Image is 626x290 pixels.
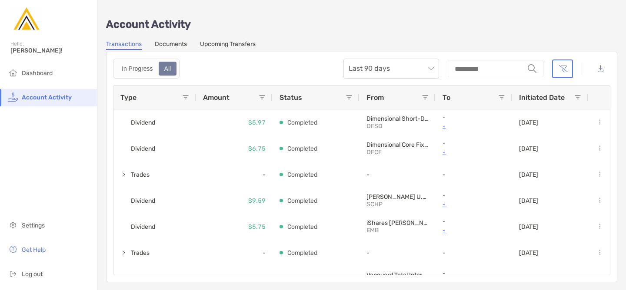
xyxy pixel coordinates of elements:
p: $6.75 [248,143,266,154]
span: Dashboard [22,69,53,77]
a: Transactions [106,40,142,50]
p: - [443,270,505,277]
p: Dimensional Core Fixed Income ETF [366,141,429,148]
p: DFCF [366,148,427,156]
span: Trades [131,246,150,260]
a: Documents [155,40,187,50]
p: - [443,249,505,257]
p: Completed [287,274,317,284]
span: Dividend [131,272,155,286]
p: Completed [287,117,317,128]
button: Clear filters [552,59,573,78]
span: Trades [131,168,150,182]
span: To [443,93,450,102]
span: Log out [22,270,43,278]
p: Schwab U.S. Tips ETF [366,193,429,201]
p: $9.59 [248,195,266,206]
p: Completed [287,221,317,232]
span: Settings [22,222,45,229]
p: iShares J.P. Morgan USD Emerging Markets Bond ETF [366,219,429,227]
p: [DATE] [519,145,538,152]
span: Dividend [131,142,155,156]
p: Account Activity [106,19,617,30]
p: Completed [287,247,317,258]
p: [DATE] [519,249,538,257]
div: In Progress [117,63,158,75]
span: Status [280,93,302,102]
p: $3.11 [248,274,266,284]
span: Account Activity [22,94,72,101]
img: logout icon [8,268,18,279]
p: [DATE] [519,197,538,204]
a: Upcoming Transfers [200,40,256,50]
span: Dividend [131,115,155,130]
p: - [443,113,505,121]
div: - [196,161,273,188]
p: DFSD [366,122,427,130]
p: - [443,217,505,225]
div: segmented control [113,59,180,79]
p: Completed [287,143,317,154]
img: Zoe Logo [10,3,42,35]
img: input icon [528,64,536,73]
p: Dimensional Short-Duration Fixed Income ETF [366,115,429,122]
a: - [443,199,505,210]
a: - [443,147,505,158]
p: - [443,171,505,178]
img: settings icon [8,220,18,230]
p: - [366,249,429,257]
p: SCHP [366,201,427,208]
p: - [443,191,505,199]
p: - [366,171,429,178]
span: Get Help [22,246,46,254]
span: Amount [203,93,230,102]
span: [PERSON_NAME]! [10,47,92,54]
p: [DATE] [519,223,538,231]
img: household icon [8,67,18,78]
span: Type [120,93,137,102]
p: $5.75 [248,221,266,232]
p: $5.97 [248,117,266,128]
span: Initiated Date [519,93,565,102]
div: - [196,240,273,266]
p: [DATE] [519,171,538,178]
span: Last 90 days [349,59,434,78]
img: get-help icon [8,244,18,254]
p: Completed [287,195,317,206]
p: EMB [366,227,427,234]
p: - [443,139,505,147]
p: Completed [287,169,317,180]
span: From [366,93,384,102]
span: Dividend [131,194,155,208]
a: - [443,121,505,132]
div: All [160,63,176,75]
img: activity icon [8,92,18,102]
p: [DATE] [519,119,538,126]
p: Vanguard Total International Bond ETF [366,271,429,279]
a: - [443,225,505,236]
span: Dividend [131,220,155,234]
